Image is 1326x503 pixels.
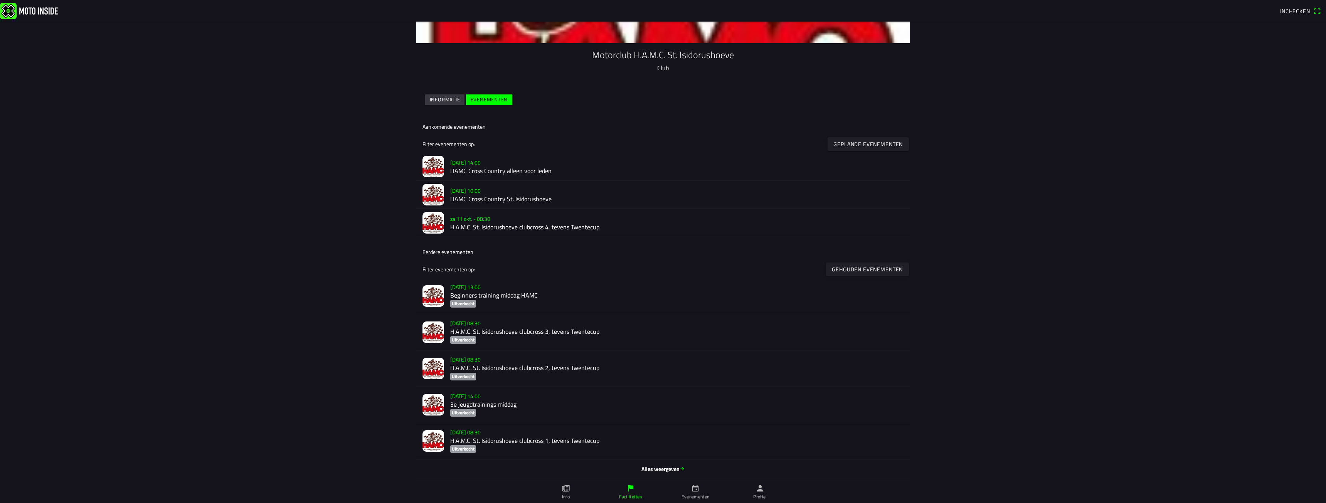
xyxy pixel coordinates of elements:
[562,493,570,500] ion-label: Info
[450,400,904,408] h2: 3e jeugdtrainings middag
[450,195,904,203] h2: HAMC Cross Country St. Isidorushoeve
[452,445,475,453] ion-text: Uitverkocht
[691,484,700,493] ion-icon: calendar
[450,224,904,231] h2: H.A.M.C. St. Isidorushoeve clubcross 4, tevens Twentecup
[753,493,767,500] ion-label: Profiel
[422,285,444,306] img: VPXL3puaPshqz2BPXMqmiWftkUBnZf2DxfMGDwCE.jpg
[425,94,464,105] ion-button: Informatie
[680,466,685,471] ion-icon: arrow forward
[450,215,490,223] ion-text: za 11 okt. - 08:30
[450,428,481,436] ion-text: [DATE] 08:30
[450,319,481,327] ion-text: [DATE] 08:30
[422,156,444,177] img: IfAby9mKD8ktyPe5hoHROIXONCLjirIdTKIgzdDA.jpg
[452,300,475,307] ion-text: Uitverkocht
[450,328,904,335] h2: H.A.M.C. St. Isidorushoeve clubcross 3, tevens Twentecup
[452,372,475,380] ion-text: Uitverkocht
[422,184,444,205] img: EvUvFkHRCjUaanpzsrlNBQ29kRy5JbMqXp5WfhK8.jpeg
[422,358,444,379] img: IVPCmWKd2VlWvdzYnNJzKHNdRuHMUKIsFBY6Ckwv.jpg
[756,484,764,493] ion-icon: person
[422,321,444,343] img: rx3Ac9t0wSTRIzfFTwrQwjr0bAkL37EYYv2PKFbs.jpg
[452,409,475,416] ion-text: Uitverkocht
[450,364,904,372] h2: H.A.M.C. St. Isidorushoeve clubcross 2, tevens Twentecup
[832,266,903,272] ion-text: Gehouden evenementen
[422,49,904,61] h1: Motorclub H.A.M.C. St. Isidorushoeve
[422,140,475,148] ion-label: Filter evenementen op:
[1280,7,1310,15] span: Inchecken
[450,392,481,400] ion-text: [DATE] 14:00
[682,493,710,500] ion-label: Evenementen
[619,493,642,500] ion-label: Faciliteiten
[422,465,904,473] span: Alles weergeven
[422,123,486,131] ion-label: Aankomende evenementen
[1276,4,1324,17] a: Incheckenqr scanner
[626,484,635,493] ion-icon: flag
[422,212,444,234] img: VKajdniqjPdfGtOxPxspowHv8Zg9m7r8m0pP2B5F.jpg
[450,158,481,167] ion-text: [DATE] 14:00
[452,336,475,343] ion-text: Uitverkocht
[422,248,473,256] ion-label: Eerdere evenementen
[450,283,481,291] ion-text: [DATE] 13:00
[450,167,904,175] h2: HAMC Cross Country alleen voor leden
[422,265,475,273] ion-label: Filter evenementen op:
[450,292,904,299] h2: Beginners training middag HAMC
[450,437,904,444] h2: H.A.M.C. St. Isidorushoeve clubcross 1, tevens Twentecup
[422,430,444,452] img: aY1L1tn4MC7v0pCVZd2J2a3m7ZRNLECSCfuspx1T.jpg
[562,484,570,493] ion-icon: paper
[834,141,903,146] ion-text: Geplande evenementen
[450,187,481,195] ion-text: [DATE] 10:00
[422,63,904,72] p: Club
[422,394,444,416] img: FCOh1AlmiPgBAbqCuPnNqOeH1qNjd8coJ9OfLCvv.jpg
[450,355,481,363] ion-text: [DATE] 08:30
[466,94,512,105] ion-button: Evenementen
